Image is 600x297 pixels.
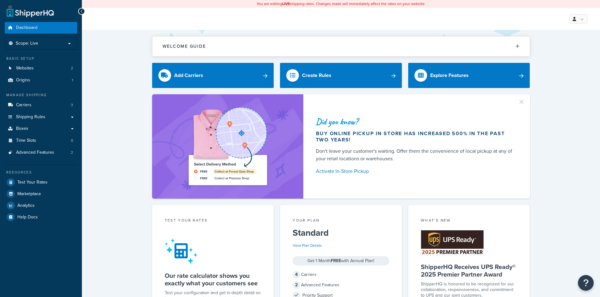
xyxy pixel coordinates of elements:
div: Get 1 Month with Annual Plan! [293,256,389,266]
a: Origins1 [5,74,77,86]
span: Shipping Rules [16,114,45,120]
a: Carriers3 [5,99,77,111]
span: Marketplace [17,191,41,197]
div: Don't leave your customer's waiting. Offer them the convenience of local pickup at any of your re... [316,147,515,162]
li: Origins [5,74,77,86]
a: Create Rules [280,63,402,88]
div: Add Carriers [174,71,203,80]
button: Welcome Guide [152,36,530,56]
div: Your Plan [293,217,389,225]
div: What's New [421,217,517,225]
div: Resources [5,170,77,175]
b: LIVE [282,1,290,7]
li: Advanced Features [5,147,77,158]
span: Websites [16,66,34,71]
a: Advanced Features2 [5,147,77,158]
a: Explore Features [408,63,530,88]
span: 3 [71,102,73,108]
a: View Plan Details [293,243,322,248]
span: Origins [16,78,30,83]
a: Activate In-Store Pickup [316,167,515,176]
span: 4 [293,271,300,278]
span: Dashboard [16,25,37,30]
span: Scope: Live [16,41,38,46]
span: 2 [293,281,300,289]
span: 2 [71,150,73,155]
div: Manage Shipping [5,92,77,98]
div: Basic Setup [5,56,77,61]
a: Shipping Rules [5,111,77,123]
div: Carriers [293,270,389,279]
a: Time Slots0 [5,135,77,146]
strong: FREE [331,257,341,264]
h2: Welcome Guide [163,44,206,49]
div: Explore Features [430,71,469,80]
img: ad-shirt-map-b0359fc47e01cab431d101c4b569394f6a03f54285957d908178d52f29eb9668.png [171,104,285,189]
a: Add Carriers [152,63,274,88]
span: Carriers [16,102,31,108]
a: Help Docs [5,212,77,223]
span: Advanced Features [16,150,54,155]
a: Marketplace [5,188,77,200]
li: Time Slots [5,135,77,146]
a: Analytics [5,200,77,211]
h5: ShipperHQ Receives UPS Ready® 2025 Premier Partner Award [421,263,517,278]
a: Dashboard [5,22,77,34]
div: Advanced Features [293,281,389,289]
a: Test Your Rates [5,177,77,188]
span: Help Docs [17,215,38,220]
span: Time Slots [16,138,36,143]
span: 0 [71,138,73,143]
span: Analytics [17,203,35,208]
button: Open Resource Center [578,275,594,291]
div: Create Rules [302,71,331,80]
li: Carriers [5,99,77,111]
h5: Standard [293,228,389,238]
div: Buy online pickup in store has increased 500% in the past two years! [316,130,515,143]
h5: Our rate calculator shows you exactly what your customers see [165,272,261,287]
div: Did you know? [316,117,515,126]
span: Test Your Rates [17,180,48,185]
span: Boxes [16,126,28,131]
div: Test your rates [165,217,261,225]
a: Boxes [5,123,77,135]
span: 1 [72,78,73,83]
span: 2 [71,66,73,71]
li: Websites [5,63,77,74]
a: Websites2 [5,63,77,74]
